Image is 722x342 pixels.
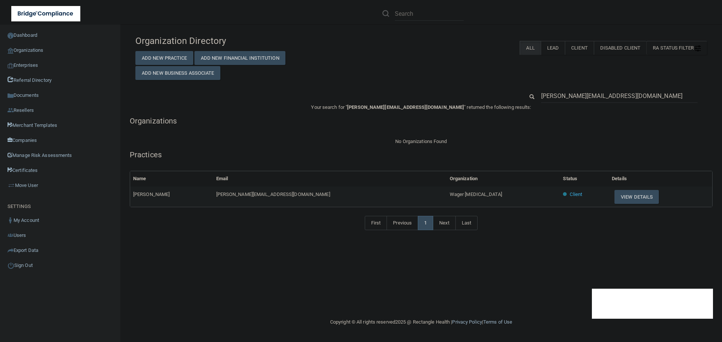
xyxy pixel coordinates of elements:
img: icon-documents.8dae5593.png [8,93,14,99]
th: Organization [447,171,560,187]
span: Wager [MEDICAL_DATA] [450,191,502,197]
img: ic-search.3b580494.png [382,10,389,17]
label: Lead [541,41,565,55]
th: Name [130,171,213,187]
a: Previous [387,216,418,230]
span: [PERSON_NAME][EMAIL_ADDRESS][DOMAIN_NAME] [347,104,464,110]
input: Search [395,7,464,21]
p: Your search for " " returned the following results: [130,103,713,112]
img: ic_user_dark.df1a06c3.png [8,217,14,223]
button: Add New Financial Institution [194,51,285,65]
img: briefcase.64adab9b.png [8,182,15,189]
img: enterprise.0d942306.png [8,63,14,68]
label: Disabled Client [594,41,647,55]
p: Client [570,190,582,199]
input: Search [541,89,698,103]
h4: Organization Directory [135,36,319,46]
a: Privacy Policy [452,319,482,325]
img: ic_power_dark.7ecde6b1.png [8,262,14,269]
a: 1 [418,216,433,230]
th: Email [213,171,447,187]
a: First [365,216,387,230]
div: Copyright © All rights reserved 2025 @ Rectangle Health | | [284,310,558,334]
img: icon-users.e205127d.png [8,232,14,238]
label: All [520,41,540,55]
h5: Practices [130,151,713,159]
span: [PERSON_NAME] [133,191,170,197]
img: bridge_compliance_login_screen.278c3ca4.svg [11,6,80,21]
iframe: Drift Widget Chat Controller [592,289,713,319]
button: Add New Practice [135,51,193,65]
a: Terms of Use [483,319,512,325]
img: icon-export.b9366987.png [8,247,14,253]
img: organization-icon.f8decf85.png [8,48,14,54]
div: No Organizations Found [130,137,713,146]
a: Last [455,216,478,230]
img: ic_dashboard_dark.d01f4a41.png [8,33,14,39]
img: ic_reseller.de258add.png [8,107,14,113]
button: View Details [614,190,659,204]
label: SETTINGS [8,202,31,211]
span: [PERSON_NAME][EMAIL_ADDRESS][DOMAIN_NAME] [216,191,330,197]
th: Status [560,171,609,187]
img: icon-filter@2x.21656d0b.png [695,45,701,51]
button: Add New Business Associate [135,66,220,80]
th: Details [609,171,712,187]
span: RA Status Filter [653,45,701,51]
a: Next [433,216,455,230]
h5: Organizations [130,117,713,125]
label: Client [565,41,594,55]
